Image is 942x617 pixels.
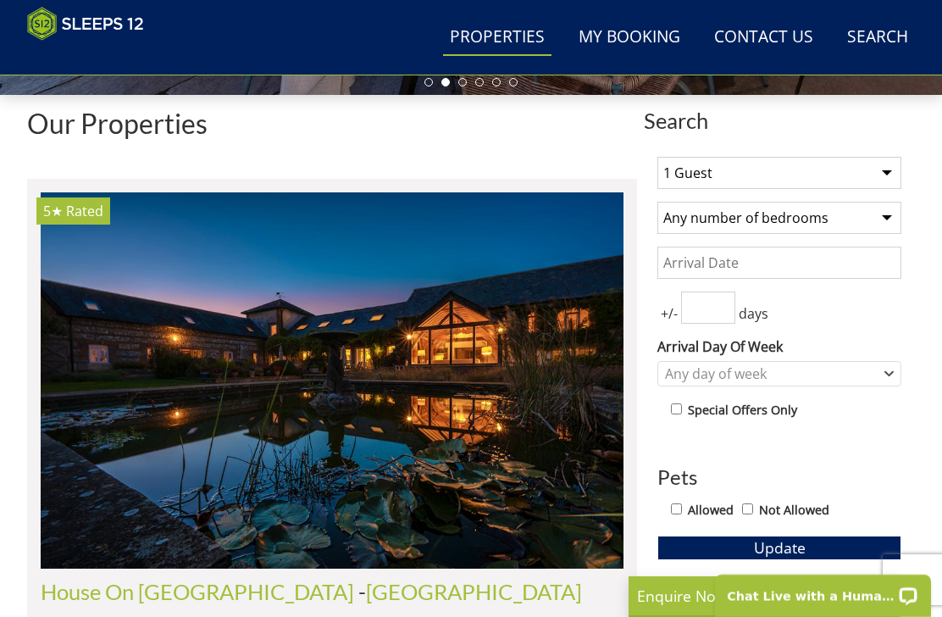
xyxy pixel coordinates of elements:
img: Sleeps 12 [27,7,144,41]
iframe: Customer reviews powered by Trustpilot [19,51,197,65]
span: Update [754,537,806,558]
h1: Our Properties [27,108,637,138]
a: [GEOGRAPHIC_DATA] [366,579,582,604]
a: My Booking [572,19,687,57]
div: Combobox [657,361,901,386]
label: Special Offers Only [688,401,797,420]
span: Rated [66,202,103,220]
span: House On The Hill has a 5 star rating under the Quality in Tourism Scheme [43,202,63,220]
div: Any day of week [661,364,880,383]
a: 5★ Rated [41,192,623,569]
a: Properties [443,19,551,57]
span: days [735,303,772,324]
input: Arrival Date [657,247,901,279]
img: house-on-the-hill-large-holiday-home-accommodation-wiltshire-sleeps-16.original.jpg [41,192,623,569]
label: Not Allowed [759,501,829,520]
iframe: LiveChat chat widget [704,564,942,617]
span: +/- [657,303,681,324]
a: Contact Us [707,19,820,57]
h3: Pets [657,466,901,488]
p: Enquire Now [637,585,891,607]
button: Update [657,536,901,559]
label: Arrival Day Of Week [657,336,901,357]
label: Allowed [688,501,734,520]
span: - [358,579,582,604]
a: Search [840,19,915,57]
a: House On [GEOGRAPHIC_DATA] [41,579,354,604]
span: Search [644,108,915,132]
